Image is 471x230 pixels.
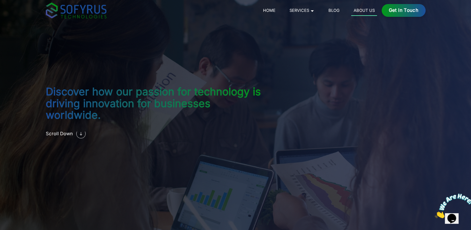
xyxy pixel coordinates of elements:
a: Blog [326,7,342,14]
a: Services 🞃 [287,7,317,14]
iframe: chat widget [432,191,471,221]
img: software outsourcing company [76,129,86,138]
a: Home [261,7,278,14]
img: sofyrus [46,2,106,18]
img: Chat attention grabber [2,2,41,27]
a: Get in Touch [382,4,426,17]
a: About Us [351,7,377,16]
h2: Discover how our passion for technology is driving innovation for businesses worldwide. [46,86,267,121]
a: Scroll Down [46,123,267,144]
